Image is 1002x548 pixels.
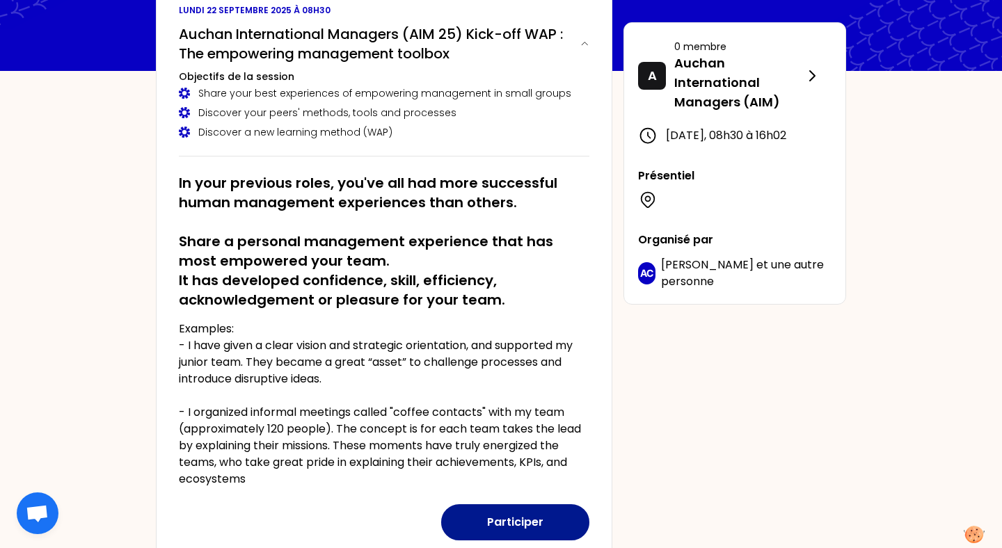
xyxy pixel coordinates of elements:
p: Organisé par [638,232,832,248]
p: 0 membre [674,40,804,54]
span: [PERSON_NAME] [661,257,754,273]
p: lundi 22 septembre 2025 à 08h30 [179,5,589,16]
a: Open chat [17,492,58,534]
div: [DATE] , 08h30 à 16h02 [638,126,832,145]
h3: Objectifs de la session [179,70,589,83]
p: Présentiel [638,168,832,184]
div: Share your best experiences of empowering management in small groups [179,86,589,100]
p: Auchan International Managers (AIM) [674,54,804,112]
span: une autre personne [661,257,824,289]
p: et [661,257,832,290]
p: AC [640,266,653,280]
button: Auchan International Managers (AIM 25) Kick-off WAP : The empowering management toolbox [179,24,589,63]
p: Examples: - I have given a clear vision and strategic orientation, and supported my junior team. ... [179,321,589,487]
div: Discover a new learning method (WAP) [179,125,589,139]
button: Participer [441,504,589,540]
h2: In your previous roles, you've all had more successful human management experiences than others. ... [179,173,589,309]
p: A [648,66,657,86]
div: Discover your peers' methods, tools and processes [179,106,589,120]
h2: Auchan International Managers (AIM 25) Kick-off WAP : The empowering management toolbox [179,24,568,63]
